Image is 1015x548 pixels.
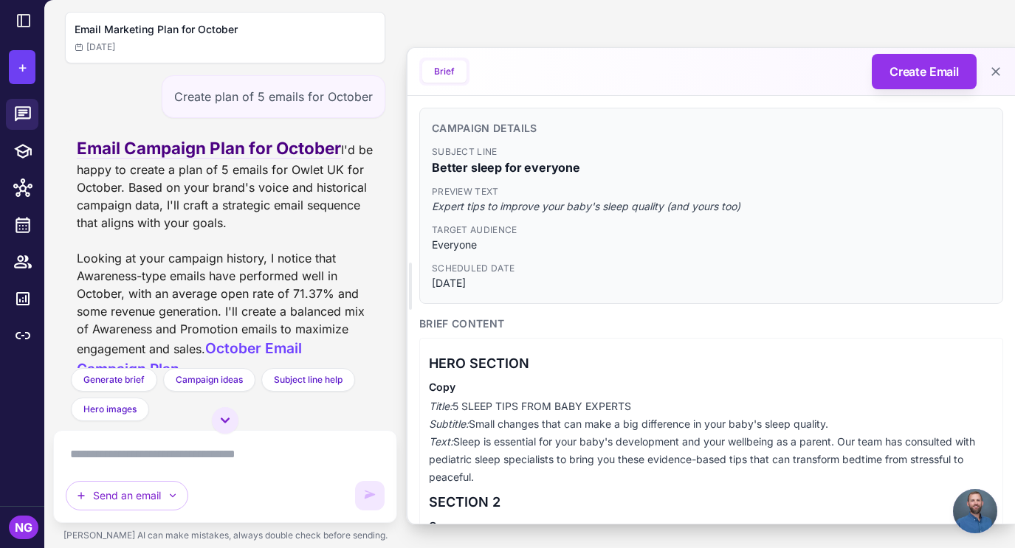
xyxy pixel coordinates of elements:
[432,275,991,291] span: [DATE]
[432,145,991,159] span: Subject Line
[53,523,397,548] div: [PERSON_NAME] AI can make mistakes, always double check before sending.
[432,262,991,275] span: Scheduled Date
[429,492,994,513] h3: SECTION 2
[71,398,149,421] button: Hero images
[162,75,385,118] div: Create plan of 5 emails for October
[274,373,343,386] span: Subject line help
[83,373,145,386] span: Generate brief
[429,417,469,430] em: Subtitle:
[163,368,255,392] button: Campaign ideas
[261,368,355,392] button: Subject line help
[432,185,991,198] span: Preview Text
[429,353,994,374] h3: HERO SECTION
[953,489,997,533] a: Open chat
[432,159,991,176] span: Better sleep for everyone
[429,518,994,533] h4: Copy
[429,398,994,486] p: 5 SLEEP TIPS FROM BABY EXPERTS Small changes that can make a big difference in your baby's sleep ...
[429,400,453,412] em: Title:
[419,316,1003,332] h3: Brief Content
[432,198,991,215] span: Expert tips to improve your baby's sleep quality (and yours too)
[890,63,959,80] span: Create Email
[429,380,994,395] h4: Copy
[18,56,27,78] span: +
[429,435,453,448] em: Text:
[83,403,137,416] span: Hero images
[9,516,38,539] div: NG
[66,481,188,510] button: Send an email
[75,21,376,38] h2: Email Marketing Plan for October
[77,138,341,159] span: Email Campaign Plan for October
[422,60,467,83] button: Brief
[432,223,991,237] span: Target Audience
[75,41,115,54] span: [DATE]
[9,50,35,84] button: +
[71,368,157,392] button: Generate brief
[872,54,977,89] button: Create Email
[432,237,991,253] span: Everyone
[176,373,243,386] span: Campaign ideas
[432,120,991,136] h3: Campaign Details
